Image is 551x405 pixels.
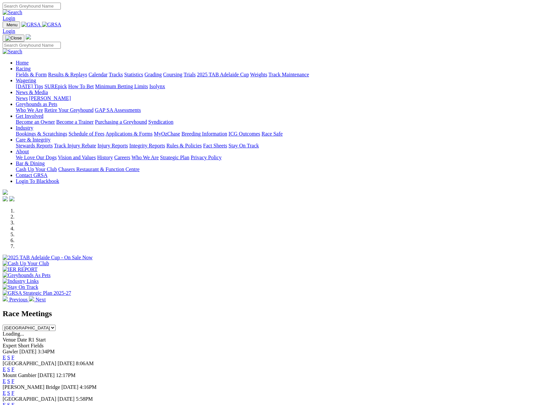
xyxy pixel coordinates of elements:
a: Applications & Forms [106,131,153,137]
a: Fact Sheets [203,143,227,148]
a: S [7,367,10,372]
a: Rules & Policies [166,143,202,148]
div: Wagering [16,84,548,89]
span: 4:16PM [80,384,97,390]
span: [DATE] [58,396,75,402]
a: Minimum Betting Limits [95,84,148,89]
span: Gawler [3,349,18,354]
a: F [12,378,14,384]
span: 5:58PM [76,396,93,402]
img: Stay On Track [3,284,38,290]
a: Privacy Policy [191,155,222,160]
img: Industry Links [3,278,39,284]
span: [PERSON_NAME] Bridge [3,384,60,390]
a: Fields & Form [16,72,47,77]
img: GRSA [21,22,41,28]
img: Search [3,10,22,15]
button: Toggle navigation [3,21,20,28]
h2: Race Meetings [3,309,548,318]
span: [DATE] [58,361,75,366]
img: Greyhounds As Pets [3,272,51,278]
a: Trials [183,72,196,77]
a: ICG Outcomes [228,131,260,137]
a: Grading [145,72,162,77]
a: Race Safe [261,131,282,137]
a: News & Media [16,89,48,95]
a: Calendar [88,72,108,77]
a: MyOzChase [154,131,180,137]
a: F [12,390,14,396]
img: chevron-left-pager-white.svg [3,296,8,301]
a: 2025 TAB Adelaide Cup [197,72,249,77]
a: Bookings & Scratchings [16,131,67,137]
a: Who We Are [132,155,159,160]
span: Mount Gambier [3,372,36,378]
img: logo-grsa-white.png [3,190,8,195]
a: We Love Our Dogs [16,155,57,160]
a: Isolynx [149,84,165,89]
a: S [7,378,10,384]
a: About [16,149,29,154]
span: Menu [7,22,17,27]
a: [PERSON_NAME] [29,95,71,101]
span: 12:17PM [56,372,76,378]
a: Results & Replays [48,72,87,77]
img: IER REPORT [3,266,37,272]
a: Racing [16,66,31,71]
span: Venue [3,337,16,342]
a: Wagering [16,78,36,83]
span: [GEOGRAPHIC_DATA] [3,396,56,402]
a: Tracks [109,72,123,77]
a: Retire Your Greyhound [44,107,94,113]
a: SUREpick [44,84,67,89]
span: Previous [9,297,28,302]
span: Expert [3,343,17,348]
span: Date [17,337,27,342]
img: facebook.svg [3,196,8,201]
span: Next [36,297,46,302]
a: Stewards Reports [16,143,53,148]
a: Schedule of Fees [68,131,104,137]
a: Login To Blackbook [16,178,59,184]
a: Vision and Values [58,155,96,160]
div: Care & Integrity [16,143,548,149]
a: History [97,155,113,160]
a: Syndication [148,119,173,125]
div: Bar & Dining [16,166,548,172]
span: [DATE] [19,349,36,354]
a: Home [16,60,29,65]
a: Injury Reports [97,143,128,148]
a: Next [29,297,46,302]
img: GRSA Strategic Plan 2025-27 [3,290,71,296]
a: Login [3,28,15,34]
input: Search [3,42,61,49]
a: Coursing [163,72,182,77]
span: 8:06AM [76,361,94,366]
a: Get Involved [16,113,43,119]
a: Who We Are [16,107,43,113]
a: Breeding Information [181,131,227,137]
a: [DATE] Tips [16,84,43,89]
img: 2025 TAB Adelaide Cup - On Sale Now [3,255,93,261]
a: Previous [3,297,29,302]
span: [GEOGRAPHIC_DATA] [3,361,56,366]
a: Contact GRSA [16,172,47,178]
a: Chasers Restaurant & Function Centre [58,166,139,172]
a: E [3,355,6,360]
div: Industry [16,131,548,137]
a: Become a Trainer [56,119,94,125]
input: Search [3,3,61,10]
a: Weights [250,72,267,77]
a: Care & Integrity [16,137,51,142]
div: Greyhounds as Pets [16,107,548,113]
a: E [3,367,6,372]
span: 3:34PM [38,349,55,354]
a: Industry [16,125,33,131]
a: How To Bet [68,84,94,89]
a: S [7,390,10,396]
a: E [3,378,6,384]
a: Track Maintenance [269,72,309,77]
div: Get Involved [16,119,548,125]
img: Cash Up Your Club [3,261,49,266]
a: Login [3,15,15,21]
